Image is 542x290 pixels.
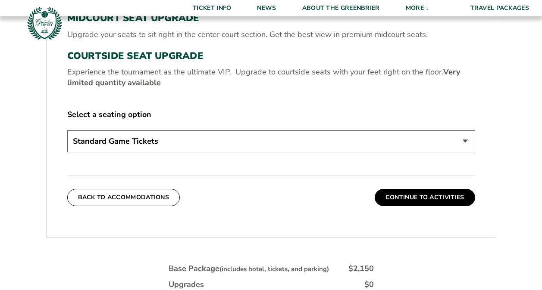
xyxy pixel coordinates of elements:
[67,67,475,88] p: Experience the tournament as the ultimate VIP. Upgrade to courtside seats with your feet right on...
[67,67,460,88] strong: Very limited quantity available
[219,265,329,273] small: (includes hotel, tickets, and parking)
[67,189,180,206] button: Back To Accommodations
[364,279,374,290] div: $0
[67,50,475,62] h3: Courtside Seat Upgrade
[67,109,475,120] label: Select a seating option
[67,12,475,24] h3: Midcourt Seat Upgrade
[169,279,204,290] div: Upgrades
[67,29,475,40] p: Upgrade your seats to sit right in the center court section. Get the best view in premium midcour...
[375,189,475,206] button: Continue To Activities
[26,4,63,42] img: Greenbrier Tip-Off
[348,263,374,274] div: $2,150
[169,263,329,274] div: Base Package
